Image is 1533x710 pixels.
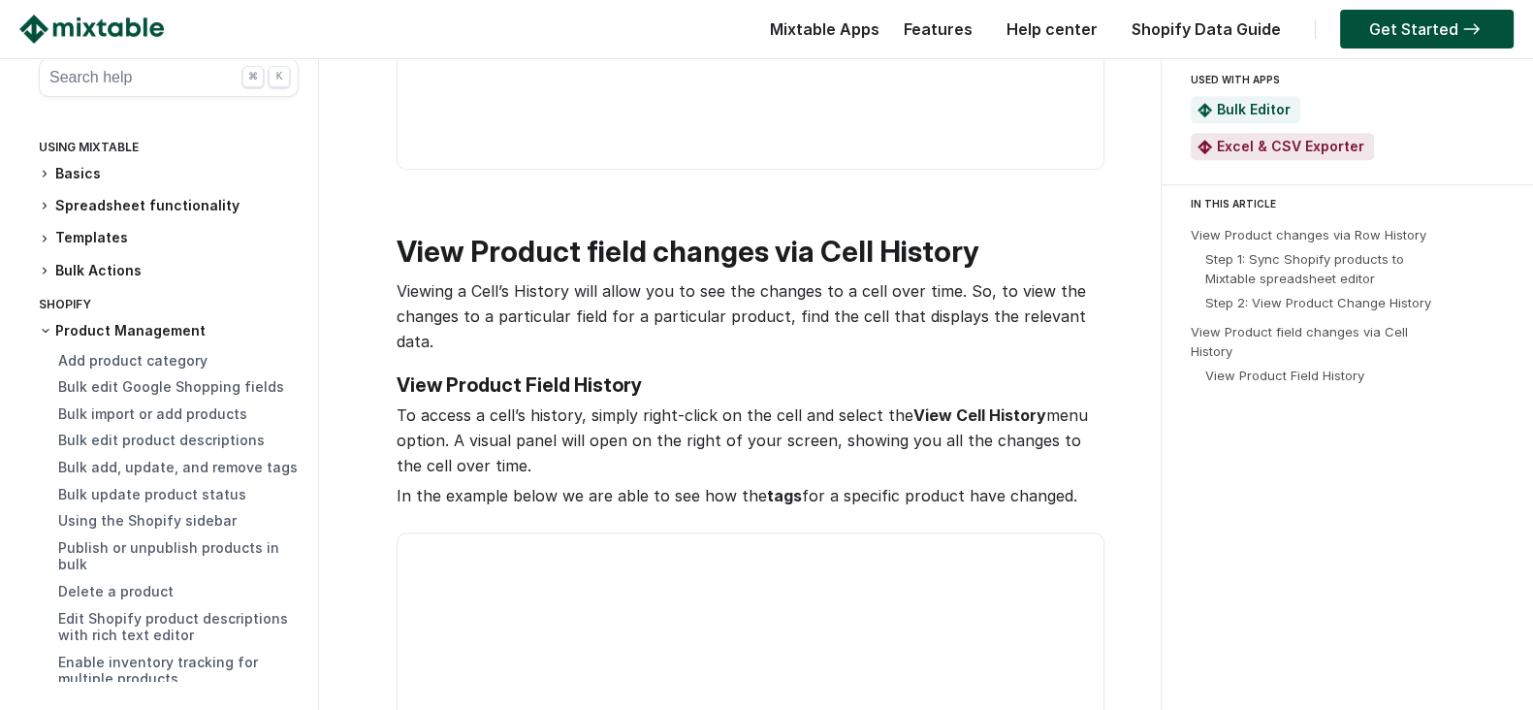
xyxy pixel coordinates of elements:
[997,19,1107,39] a: Help center
[1191,324,1408,359] a: View Product field changes via Cell History
[913,405,1046,425] strong: View Cell History
[39,196,299,216] h3: Spreadsheet functionality
[242,66,264,87] div: ⌘
[58,610,288,644] a: Edit Shopify product descriptions with rich text editor
[1122,19,1291,39] a: Shopify Data Guide
[58,654,258,688] a: Enable inventory tracking for multiple products
[1205,251,1404,286] a: Step 1: Sync Shopify products to Mixtable spreadsheet editor
[39,136,299,164] div: Using Mixtable
[1191,195,1516,212] div: IN THIS ARTICLE
[58,512,237,529] a: Using the Shopify sidebar
[397,235,1102,269] h2: View Product field changes via Cell History
[397,373,1102,398] h3: View Product Field History
[58,459,298,475] a: Bulk add, update, and remove tags
[269,66,290,87] div: K
[1191,227,1426,242] a: View Product changes via Row History
[1205,368,1364,383] a: View Product Field History
[1205,295,1431,310] a: Step 2: View Product Change History
[1458,23,1485,35] img: arrow-right.svg
[1340,10,1514,48] a: Get Started
[58,583,174,599] a: Delete a product
[397,403,1102,478] p: To access a cell’s history, simply right-click on the cell and select the menu option. A visual p...
[397,483,1102,508] p: In the example below we are able to see how the for a specific product have changed.
[767,486,802,505] strong: tags
[39,321,299,340] h3: Product Management
[39,293,299,321] div: Shopify
[19,15,164,44] img: Mixtable logo
[58,539,279,573] a: Publish or unpublish products in bulk
[760,15,879,53] div: Mixtable Apps
[397,278,1102,354] p: Viewing a Cell’s History will allow you to see the changes to a cell over time. So, to view the c...
[1191,68,1496,91] div: USED WITH APPS
[1198,103,1212,117] img: Mixtable Spreadsheet Bulk Editor App
[1217,138,1364,154] a: Excel & CSV Exporter
[894,19,982,39] a: Features
[39,164,299,184] h3: Basics
[58,486,246,502] a: Bulk update product status
[58,405,247,422] a: Bulk import or add products
[39,58,299,97] button: Search help ⌘ K
[58,378,284,395] a: Bulk edit Google Shopping fields
[1198,140,1212,154] img: Mixtable Excel & CSV Exporter App
[39,228,299,248] h3: Templates
[58,432,265,448] a: Bulk edit product descriptions
[58,352,208,369] a: Add product category
[1217,101,1291,117] a: Bulk Editor
[39,261,299,281] h3: Bulk Actions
